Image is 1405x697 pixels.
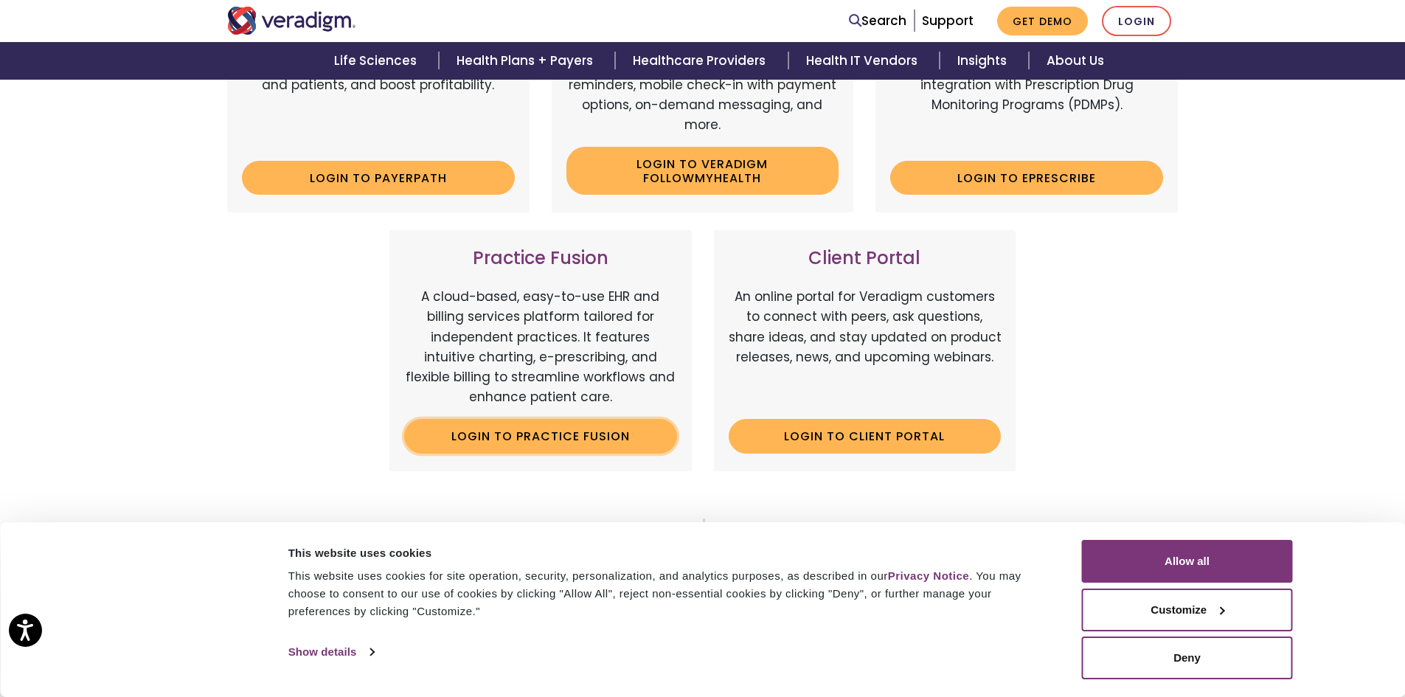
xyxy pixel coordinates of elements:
h3: Demo [740,519,1179,540]
a: Login to Payerpath [242,161,515,195]
a: Login to ePrescribe [890,161,1163,195]
a: Healthcare Providers [615,42,788,80]
button: Customize [1082,589,1293,631]
p: A cloud-based, easy-to-use EHR and billing services platform tailored for independent practices. ... [404,287,677,407]
button: Allow all [1082,540,1293,583]
a: Search [849,11,906,31]
button: Deny [1082,637,1293,679]
a: Get Demo [997,7,1088,35]
a: Login to Practice Fusion [404,419,677,453]
p: An online portal for Veradigm customers to connect with peers, ask questions, share ideas, and st... [729,287,1002,407]
a: Login [1102,6,1171,36]
div: This website uses cookies [288,544,1049,562]
a: Show details [288,641,374,663]
a: Support [922,12,974,30]
a: Health Plans + Payers [439,42,615,80]
h3: Support [227,519,667,540]
a: Login to Veradigm FollowMyHealth [566,147,839,195]
div: This website uses cookies for site operation, security, personalization, and analytics purposes, ... [288,567,1049,620]
h3: Practice Fusion [404,248,677,269]
a: Insights [940,42,1029,80]
a: About Us [1029,42,1122,80]
a: Life Sciences [316,42,439,80]
iframe: Drift Chat Widget [1122,591,1387,679]
a: Health IT Vendors [788,42,940,80]
a: Login to Client Portal [729,419,1002,453]
a: Privacy Notice [888,569,969,582]
h3: Client Portal [729,248,1002,269]
img: Veradigm logo [227,7,356,35]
